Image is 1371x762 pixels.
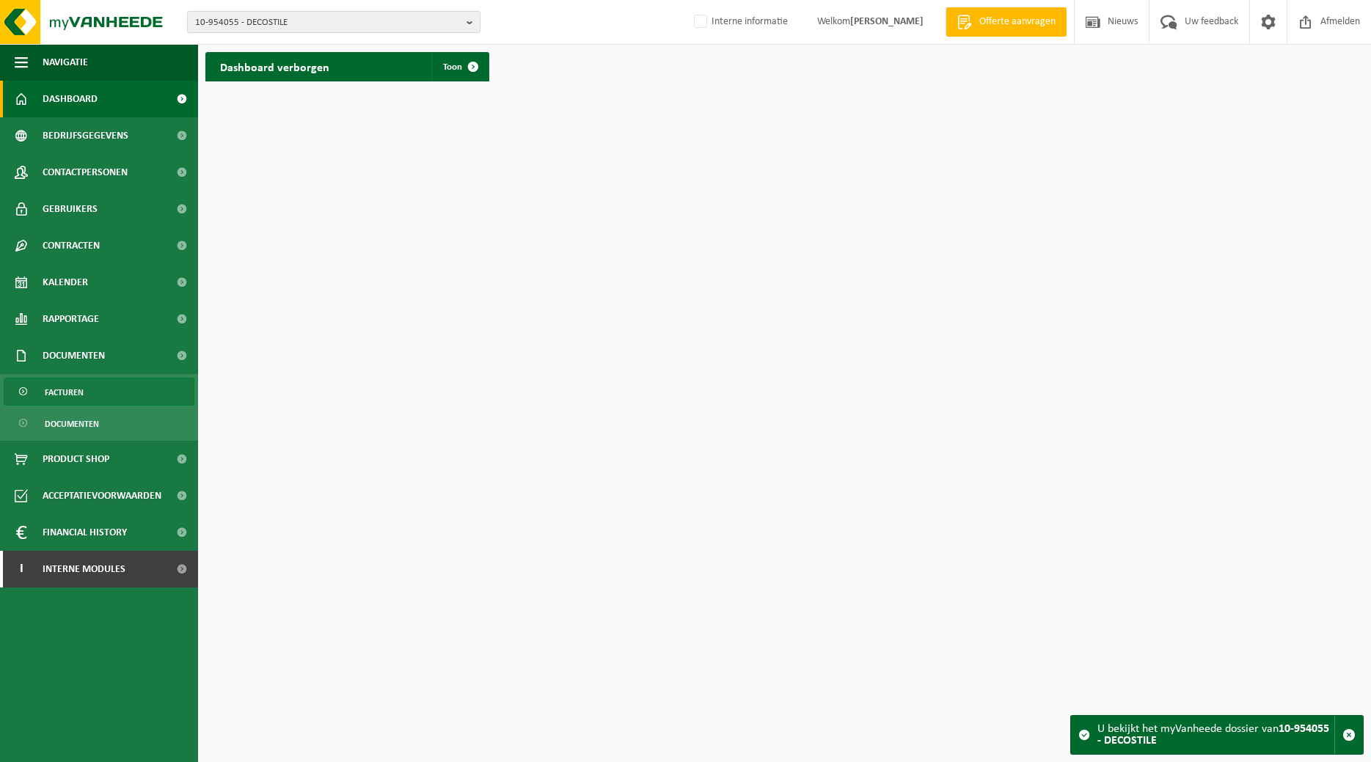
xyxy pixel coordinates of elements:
span: Dashboard [43,81,98,117]
a: Toon [431,52,488,81]
span: Acceptatievoorwaarden [43,477,161,514]
span: I [15,551,28,587]
span: Documenten [43,337,105,374]
span: Contactpersonen [43,154,128,191]
a: Offerte aanvragen [946,7,1067,37]
span: Financial History [43,514,127,551]
span: Facturen [45,378,84,406]
span: Product Shop [43,441,109,477]
span: Kalender [43,264,88,301]
span: Toon [443,62,462,72]
label: Interne informatie [691,11,788,33]
span: Rapportage [43,301,99,337]
span: Bedrijfsgegevens [43,117,128,154]
strong: [PERSON_NAME] [850,16,924,27]
span: Offerte aanvragen [976,15,1059,29]
span: Contracten [43,227,100,264]
span: Interne modules [43,551,125,587]
div: U bekijkt het myVanheede dossier van [1097,716,1334,754]
a: Facturen [4,378,194,406]
span: Documenten [45,410,99,438]
h2: Dashboard verborgen [205,52,344,81]
a: Documenten [4,409,194,437]
span: 10-954055 - DECOSTILE [195,12,461,34]
button: 10-954055 - DECOSTILE [187,11,480,33]
strong: 10-954055 - DECOSTILE [1097,723,1329,747]
span: Navigatie [43,44,88,81]
span: Gebruikers [43,191,98,227]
